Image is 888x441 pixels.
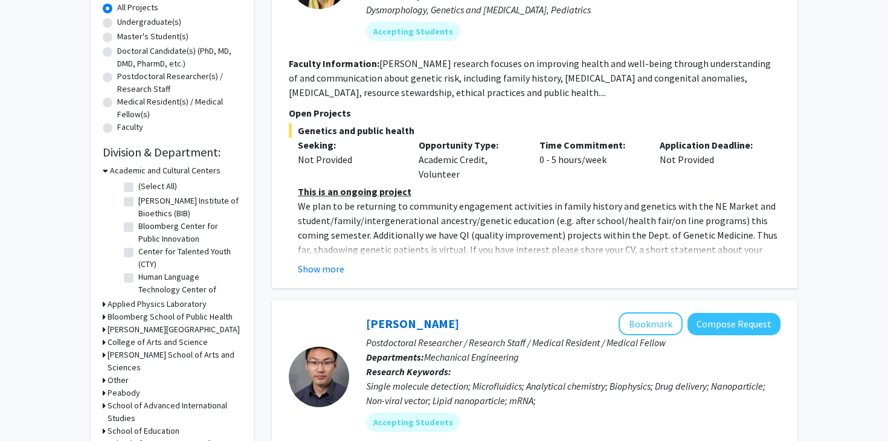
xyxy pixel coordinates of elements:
[289,57,379,69] b: Faculty Information:
[366,379,780,408] div: Single molecule detection; Microfluidics; Analytical chemistry; Biophysics; Drug delivery; Nanopa...
[366,335,780,350] p: Postdoctoral Researcher / Research Staff / Medical Resident / Medical Fellow
[289,57,771,98] fg-read-more: [PERSON_NAME] research focuses on improving health and well-being through understanding of and co...
[289,123,780,138] span: Genetics and public health
[108,336,208,349] h3: College of Arts and Science
[138,180,177,193] label: (Select All)
[298,199,780,286] p: We plan to be returning to community engagement activities in family history and genetics with th...
[660,138,762,152] p: Application Deadline:
[117,70,242,95] label: Postdoctoral Researcher(s) / Research Staff
[138,195,239,220] label: [PERSON_NAME] Institute of Bioethics (BIB)
[298,262,344,276] button: Show more
[103,145,242,159] h2: Division & Department:
[366,413,460,432] mat-chip: Accepting Students
[117,1,158,14] label: All Projects
[117,30,188,43] label: Master's Student(s)
[108,374,129,387] h3: Other
[138,220,239,245] label: Bloomberg Center for Public Innovation
[366,22,460,41] mat-chip: Accepting Students
[108,425,179,437] h3: School of Education
[366,316,459,331] a: [PERSON_NAME]
[419,138,521,152] p: Opportunity Type:
[539,138,642,152] p: Time Commitment:
[117,95,242,121] label: Medical Resident(s) / Medical Fellow(s)
[108,387,140,399] h3: Peabody
[366,351,424,363] b: Departments:
[138,271,239,309] label: Human Language Technology Center of Excellence (HLTCOE)
[366,365,451,378] b: Research Keywords:
[117,121,143,134] label: Faculty
[108,298,207,311] h3: Applied Physics Laboratory
[424,351,519,363] span: Mechanical Engineering
[410,138,530,181] div: Academic Credit, Volunteer
[117,16,181,28] label: Undergraduate(s)
[651,138,771,181] div: Not Provided
[9,387,51,432] iframe: Chat
[138,245,239,271] label: Center for Talented Youth (CTY)
[108,399,242,425] h3: School of Advanced International Studies
[108,311,233,323] h3: Bloomberg School of Public Health
[117,45,242,70] label: Doctoral Candidate(s) (PhD, MD, DMD, PharmD, etc.)
[108,323,240,336] h3: [PERSON_NAME][GEOGRAPHIC_DATA]
[687,313,780,335] button: Compose Request to Sixuan Li
[298,152,401,167] div: Not Provided
[619,312,683,335] button: Add Sixuan Li to Bookmarks
[289,106,780,120] p: Open Projects
[366,2,780,17] div: Dysmorphology, Genetics and [MEDICAL_DATA], Pediatrics
[298,185,411,198] u: This is an ongoing project
[108,349,242,374] h3: [PERSON_NAME] School of Arts and Sciences
[530,138,651,181] div: 0 - 5 hours/week
[110,164,220,177] h3: Academic and Cultural Centers
[298,138,401,152] p: Seeking:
